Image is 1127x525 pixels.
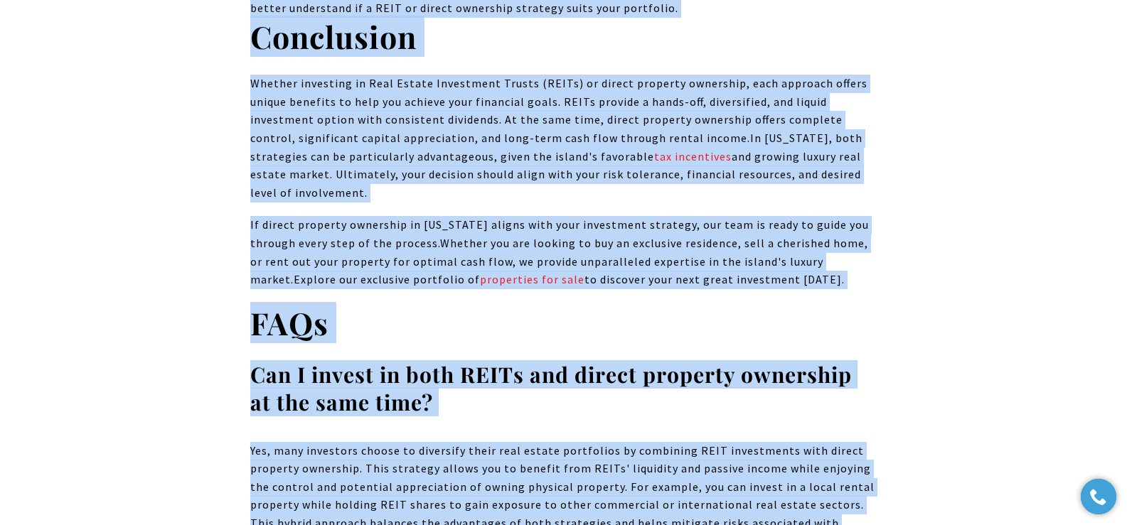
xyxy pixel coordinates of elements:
[250,16,417,57] strong: Conclusion
[654,149,732,163] a: tax incentives - open in a new tab
[250,236,868,286] span: Whether you are looking to buy an exclusive residence, sell a cherished home, or rent out your pr...
[250,360,852,416] strong: Can I invest in both REITs and direct property ownership at the same time?
[250,217,869,286] span: If direct property ownership in [US_STATE] aligns with your investment strategy, our team is read...
[250,76,867,145] span: Whether investing in Real Estate Investment Trusts (REITs) or direct property ownership, each app...
[250,302,329,343] strong: FAQs
[480,272,584,286] a: properties for sale - open in a new tab
[250,131,862,200] span: In [US_STATE], both strategies can be particularly advantageous, given the island's favorable and...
